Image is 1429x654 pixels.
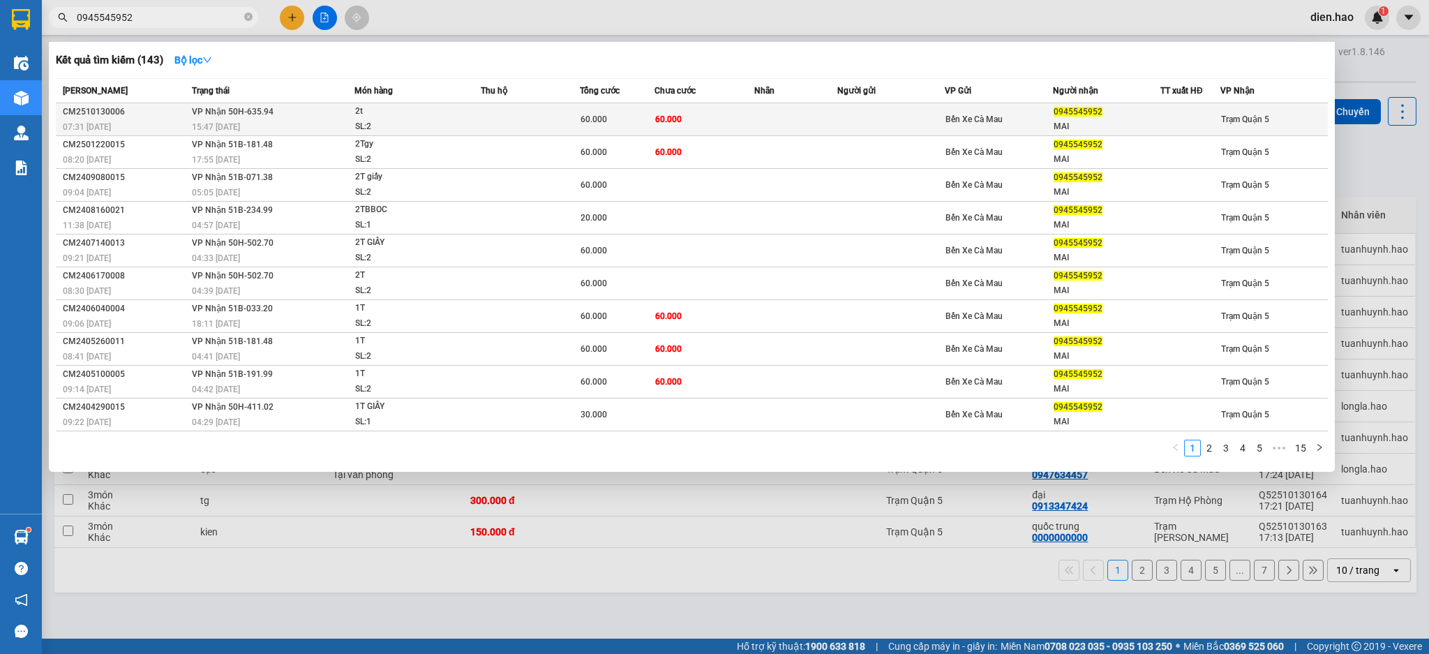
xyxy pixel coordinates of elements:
span: Trạm Quận 5 [1221,246,1269,255]
span: Trạm Quận 5 [1221,278,1269,288]
span: Tổng cước [580,86,620,96]
span: ••• [1268,440,1290,456]
span: 09:21 [DATE] [63,253,111,263]
span: 60.000 [655,377,682,387]
li: Next Page [1311,440,1328,456]
span: 20.000 [581,213,607,223]
span: 04:42 [DATE] [192,385,240,394]
span: search [58,13,68,22]
div: MAI [1054,283,1160,298]
span: 60.000 [581,246,607,255]
span: Nhãn [754,86,775,96]
span: down [202,55,212,65]
span: 0945545952 [1054,238,1102,248]
div: CM2408160021 [63,203,188,218]
span: VP Nhận 50H-502.70 [192,271,274,281]
li: 1 [1184,440,1201,456]
span: VP Nhận 51B-033.20 [192,304,273,313]
div: 1T [355,334,460,349]
span: 60.000 [581,147,607,157]
li: 5 [1251,440,1268,456]
strong: Bộ lọc [174,54,212,66]
span: 09:04 [DATE] [63,188,111,198]
div: 1T [355,366,460,382]
img: warehouse-icon [14,530,29,544]
span: Chưa cước [654,86,696,96]
span: 60.000 [655,114,682,124]
a: 1 [1185,440,1200,456]
div: SL: 2 [355,349,460,364]
span: 08:20 [DATE] [63,155,111,165]
img: warehouse-icon [14,126,29,140]
span: Thu hộ [481,86,507,96]
span: 60.000 [581,377,607,387]
div: SL: 2 [355,382,460,397]
span: close-circle [244,13,253,21]
span: Bến Xe Cà Mau [945,114,1003,124]
button: Bộ lọcdown [163,49,223,71]
img: solution-icon [14,161,29,175]
span: 15:47 [DATE] [192,122,240,132]
li: 3 [1218,440,1234,456]
span: Trạm Quận 5 [1221,410,1269,419]
span: Trạm Quận 5 [1221,213,1269,223]
div: CM2409080015 [63,170,188,185]
span: VP Gửi [945,86,971,96]
span: [PERSON_NAME] [63,86,128,96]
span: 60.000 [581,278,607,288]
span: Bến Xe Cà Mau [945,344,1003,354]
span: 60.000 [655,147,682,157]
a: 15 [1291,440,1310,456]
div: SL: 1 [355,218,460,233]
span: 0945545952 [1054,304,1102,313]
button: left [1167,440,1184,456]
span: 0945545952 [1054,271,1102,281]
div: SL: 2 [355,119,460,135]
div: CM2510130006 [63,105,188,119]
div: MAI [1054,218,1160,232]
img: warehouse-icon [14,91,29,105]
span: Trạm Quận 5 [1221,377,1269,387]
span: 60.000 [581,114,607,124]
a: 5 [1252,440,1267,456]
span: Trạm Quận 5 [1221,147,1269,157]
span: Bến Xe Cà Mau [945,246,1003,255]
div: SL: 2 [355,316,460,332]
div: 2T [355,268,460,283]
img: logo-vxr [12,9,30,30]
li: 4 [1234,440,1251,456]
div: MAI [1054,349,1160,364]
span: 60.000 [581,180,607,190]
span: Trạm Quận 5 [1221,114,1269,124]
span: VP Nhận 51B-181.48 [192,336,273,346]
span: notification [15,593,28,607]
li: Previous Page [1167,440,1184,456]
span: Bến Xe Cà Mau [945,180,1003,190]
div: MAI [1054,415,1160,429]
div: SL: 1 [355,415,460,430]
li: 15 [1290,440,1311,456]
span: 09:14 [DATE] [63,385,111,394]
span: Trạm Quận 5 [1221,180,1269,190]
span: 60.000 [581,311,607,321]
span: Bến Xe Cà Mau [945,278,1003,288]
span: VP Nhận 51B-234.99 [192,205,273,215]
span: 04:41 [DATE] [192,352,240,362]
div: CM2404290015 [63,400,188,415]
span: 08:41 [DATE] [63,352,111,362]
div: 1T GIẤY [355,399,460,415]
span: VP Nhận [1220,86,1255,96]
span: 18:11 [DATE] [192,319,240,329]
div: MAI [1054,119,1160,134]
span: right [1315,443,1324,452]
span: VP Nhận 51B-181.48 [192,140,273,149]
span: VP Nhận 50H-502.70 [192,238,274,248]
span: Bến Xe Cà Mau [945,410,1003,419]
a: 4 [1235,440,1250,456]
div: SL: 2 [355,283,460,299]
span: 0945545952 [1054,172,1102,182]
div: CM2405100005 [63,367,188,382]
sup: 1 [27,528,31,532]
span: 0945545952 [1054,140,1102,149]
div: MAI [1054,251,1160,265]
